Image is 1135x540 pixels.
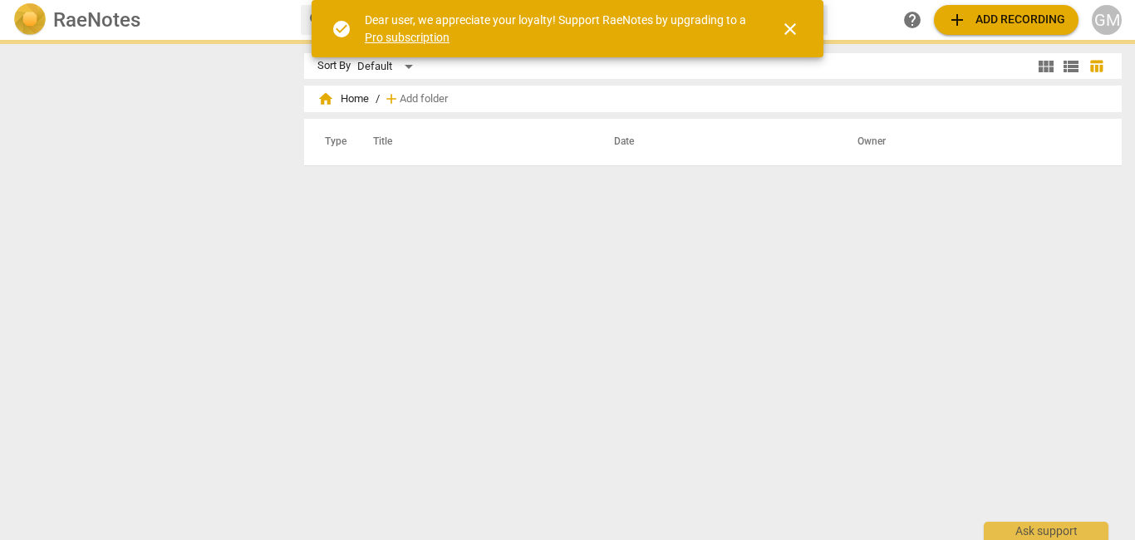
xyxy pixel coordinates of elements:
span: add [383,91,400,107]
th: Date [594,119,838,165]
a: Help [897,5,927,35]
span: add [947,10,967,30]
button: Table view [1083,54,1108,79]
th: Type [312,119,353,165]
a: LogoRaeNotes [13,3,287,37]
span: Home [317,91,369,107]
span: view_module [1036,56,1056,76]
h2: RaeNotes [53,8,140,32]
span: Add folder [400,93,448,106]
span: help [902,10,922,30]
img: Logo [13,3,47,37]
button: Tile view [1034,54,1059,79]
button: Upload [934,5,1078,35]
div: Default [357,53,419,80]
span: search [307,10,327,30]
div: Sort By [317,60,351,72]
th: Title [353,119,594,165]
a: Pro subscription [365,31,450,44]
span: Add recording [947,10,1065,30]
div: Dear user, we appreciate your loyalty! Support RaeNotes by upgrading to a [365,12,750,46]
div: Ask support [984,522,1108,540]
span: check_circle [332,19,351,39]
span: / [376,93,380,106]
span: close [780,19,800,39]
th: Owner [838,119,1104,165]
span: table_chart [1088,58,1104,74]
button: GM [1092,5,1122,35]
button: Close [770,9,810,49]
span: view_list [1061,56,1081,76]
button: List view [1059,54,1083,79]
span: home [317,91,334,107]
